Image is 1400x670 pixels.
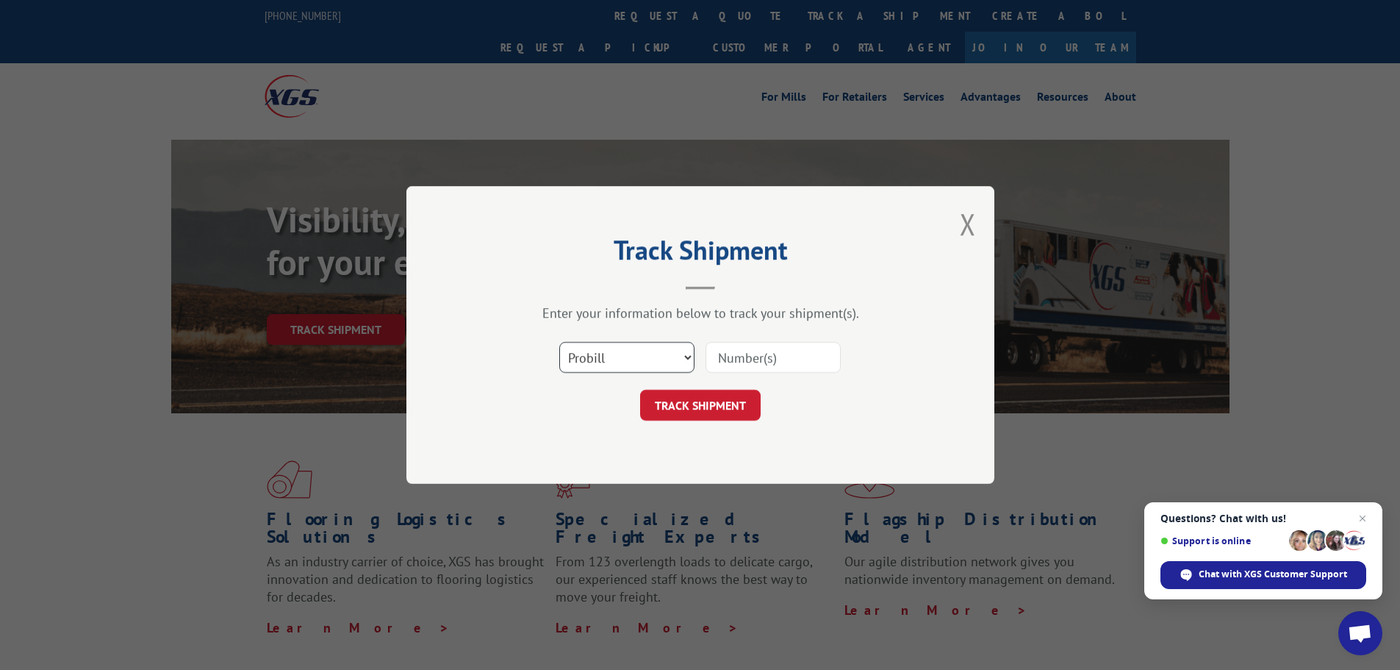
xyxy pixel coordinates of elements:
[1160,561,1366,589] div: Chat with XGS Customer Support
[1160,513,1366,524] span: Questions? Chat with us!
[480,304,921,321] div: Enter your information below to track your shipment(s).
[1199,568,1347,581] span: Chat with XGS Customer Support
[1160,535,1284,546] span: Support is online
[1338,611,1382,655] div: Open chat
[640,390,761,421] button: TRACK SHIPMENT
[960,204,976,243] button: Close modal
[480,240,921,268] h2: Track Shipment
[706,342,841,373] input: Number(s)
[1354,510,1371,527] span: Close chat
